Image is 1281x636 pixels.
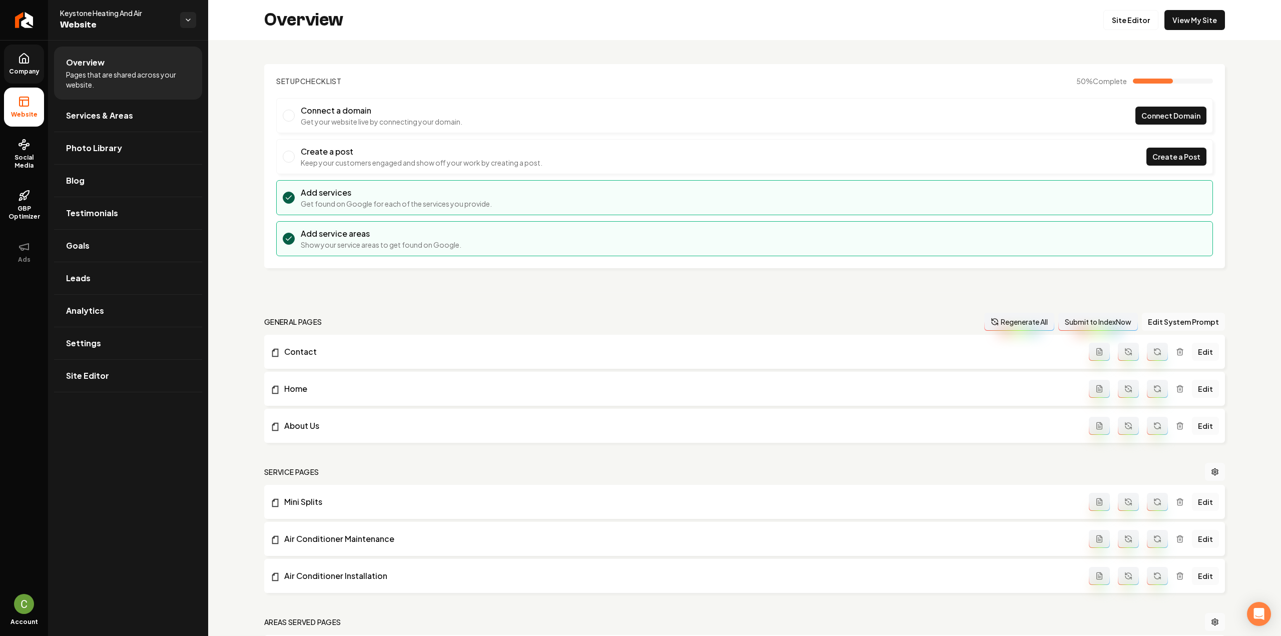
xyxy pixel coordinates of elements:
a: Testimonials [54,197,202,229]
a: Contact [270,346,1089,358]
span: Testimonials [66,207,118,219]
button: Ads [4,233,44,272]
span: GBP Optimizer [4,205,44,221]
h2: Service Pages [264,467,319,477]
a: Edit [1192,343,1219,361]
p: Get your website live by connecting your domain. [301,117,462,127]
p: Keep your customers engaged and show off your work by creating a post. [301,158,542,168]
button: Add admin page prompt [1089,530,1110,548]
span: Blog [66,175,85,187]
h3: Create a post [301,146,542,158]
a: Mini Splits [270,496,1089,508]
a: Social Media [4,131,44,178]
span: Connect Domain [1141,111,1200,121]
span: Account [11,618,38,626]
a: Air Conditioner Maintenance [270,533,1089,545]
span: Ads [14,256,35,264]
div: Open Intercom Messenger [1247,602,1271,626]
a: Services & Areas [54,100,202,132]
span: Site Editor [66,370,109,382]
h3: Add service areas [301,228,461,240]
a: Edit [1192,380,1219,398]
span: Photo Library [66,142,122,154]
a: Site Editor [1103,10,1158,30]
a: Create a Post [1146,148,1206,166]
a: Blog [54,165,202,197]
span: Complete [1093,77,1127,86]
p: Get found on Google for each of the services you provide. [301,199,492,209]
span: Services & Areas [66,110,133,122]
a: About Us [270,420,1089,432]
span: Pages that are shared across your website. [66,70,190,90]
button: Regenerate All [984,313,1054,331]
a: Air Conditioner Installation [270,570,1089,582]
button: Edit System Prompt [1142,313,1225,331]
button: Submit to IndexNow [1058,313,1138,331]
h3: Connect a domain [301,105,462,117]
span: Setup [276,77,300,86]
span: Analytics [66,305,104,317]
a: Company [4,45,44,84]
button: Add admin page prompt [1089,493,1110,511]
a: Analytics [54,295,202,327]
span: Overview [66,57,105,69]
a: Edit [1192,417,1219,435]
a: Edit [1192,530,1219,548]
button: Add admin page prompt [1089,567,1110,585]
a: Goals [54,230,202,262]
span: Website [60,18,172,32]
span: Company [5,68,44,76]
span: Goals [66,240,90,252]
img: Candela Corradin [14,594,34,614]
a: Edit [1192,567,1219,585]
span: Create a Post [1152,152,1200,162]
a: Leads [54,262,202,294]
button: Add admin page prompt [1089,417,1110,435]
span: Leads [66,272,91,284]
a: Edit [1192,493,1219,511]
p: Show your service areas to get found on Google. [301,240,461,250]
a: Photo Library [54,132,202,164]
h2: Overview [264,10,343,30]
button: Open user button [14,594,34,614]
h2: general pages [264,317,322,327]
a: Settings [54,327,202,359]
h2: Checklist [276,76,342,86]
h3: Add services [301,187,492,199]
a: GBP Optimizer [4,182,44,229]
a: Connect Domain [1135,107,1206,125]
span: Settings [66,337,101,349]
a: View My Site [1164,10,1225,30]
span: Keystone Heating And Air [60,8,172,18]
span: Website [7,111,42,119]
a: Site Editor [54,360,202,392]
a: Home [270,383,1089,395]
span: Social Media [4,154,44,170]
button: Add admin page prompt [1089,343,1110,361]
button: Add admin page prompt [1089,380,1110,398]
span: 50 % [1076,76,1127,86]
img: Rebolt Logo [15,12,34,28]
h2: Areas Served Pages [264,617,341,627]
